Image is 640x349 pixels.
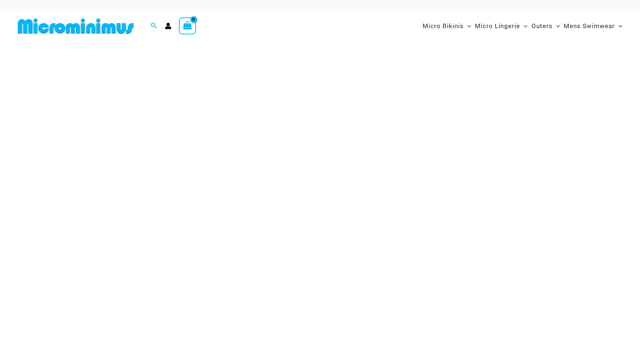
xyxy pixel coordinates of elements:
[475,17,520,36] span: Micro Lingerie
[421,15,473,37] a: Micro BikinisMenu ToggleMenu Toggle
[553,17,560,36] span: Menu Toggle
[423,17,464,36] span: Micro Bikinis
[564,17,615,36] span: Mens Swimwear
[420,14,625,39] nav: Site Navigation
[165,23,171,29] a: Account icon link
[531,17,553,36] span: Outers
[615,17,622,36] span: Menu Toggle
[473,15,529,37] a: Micro LingerieMenu ToggleMenu Toggle
[520,17,527,36] span: Menu Toggle
[179,17,196,34] a: View Shopping Cart, empty
[15,18,137,34] img: MM SHOP LOGO FLAT
[562,15,624,37] a: Mens SwimwearMenu ToggleMenu Toggle
[464,17,471,36] span: Menu Toggle
[151,21,157,31] a: Search icon link
[530,15,562,37] a: OutersMenu ToggleMenu Toggle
